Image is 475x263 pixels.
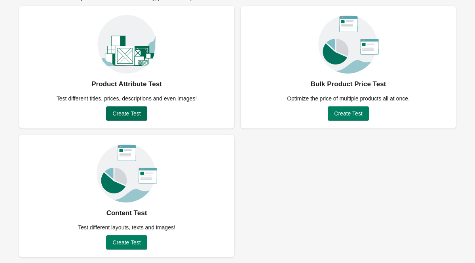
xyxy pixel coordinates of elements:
button: Create Test [106,106,147,121]
span: Create Test [112,239,141,246]
span: Create Test [112,110,141,117]
button: Create Test [328,106,369,121]
div: Test different layouts, texts and images! [73,223,180,231]
button: Create Test [106,235,147,250]
div: Test different titles, prices, descriptions and even images! [52,95,202,102]
span: Create Test [334,110,362,117]
div: Product Attribute Test [91,78,162,91]
div: Content Test [106,207,147,219]
div: Optimize the price of multiple products all at once. [282,95,414,102]
div: Bulk Product Price Test [311,78,386,91]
